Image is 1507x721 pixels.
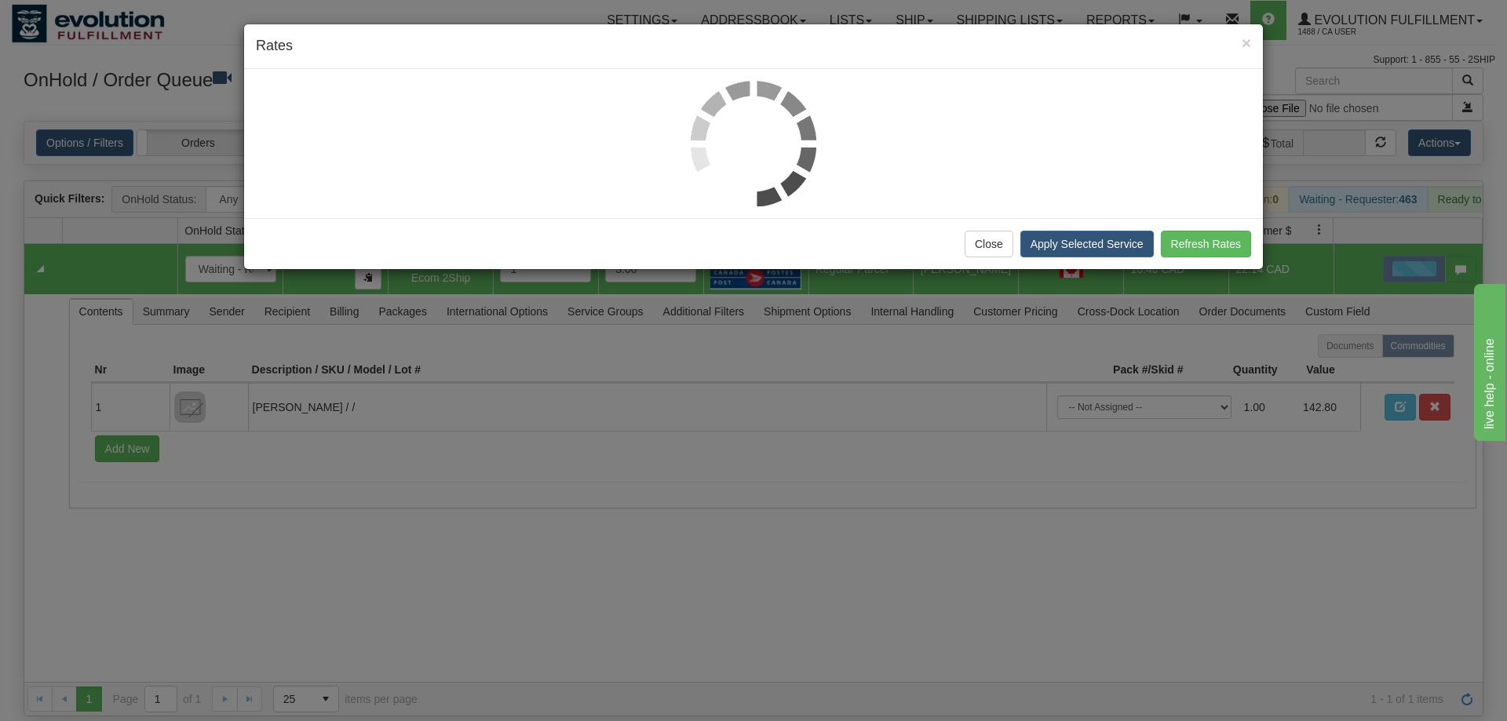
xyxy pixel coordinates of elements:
[256,36,1251,56] h4: Rates
[1242,35,1251,51] button: Close
[691,81,816,206] img: loader.gif
[1161,231,1251,257] button: Refresh Rates
[1471,280,1505,440] iframe: chat widget
[1020,231,1154,257] button: Apply Selected Service
[12,9,145,28] div: live help - online
[1242,34,1251,52] span: ×
[965,231,1013,257] button: Close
